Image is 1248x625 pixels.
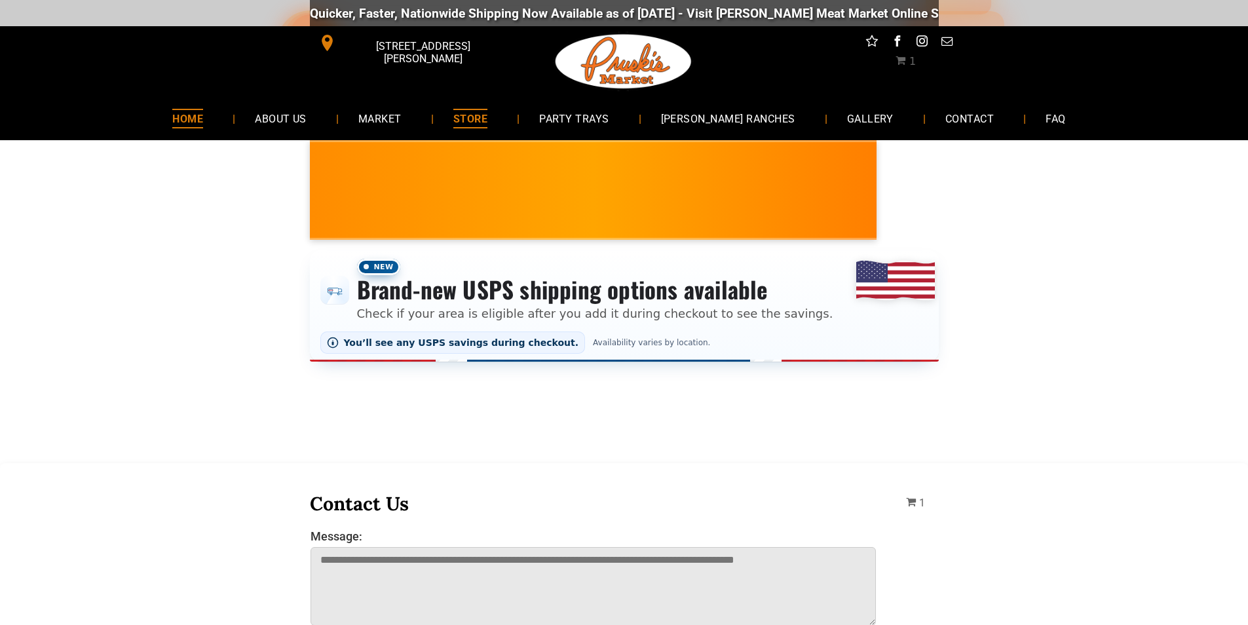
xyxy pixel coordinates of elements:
a: FAQ [1026,101,1085,136]
a: instagram [913,33,930,53]
a: Social network [863,33,880,53]
a: [PERSON_NAME] RANCHES [641,101,815,136]
span: 1 [909,55,916,67]
a: MARKET [339,101,421,136]
div: Shipping options announcement [310,250,939,362]
span: HOME [172,109,203,128]
a: GALLERY [827,101,913,136]
label: Message: [311,529,877,543]
span: You’ll see any USPS savings during checkout. [344,337,579,348]
h3: Contact Us [310,491,877,516]
a: [STREET_ADDRESS][PERSON_NAME] [310,33,510,53]
div: Quicker, Faster, Nationwide Shipping Now Available as of [DATE] - Visit [PERSON_NAME] Meat Market... [309,6,1102,21]
span: [PERSON_NAME] MARKET [875,199,1133,220]
a: email [938,33,955,53]
span: [STREET_ADDRESS][PERSON_NAME] [338,33,507,71]
a: CONTACT [926,101,1013,136]
a: PARTY TRAYS [520,101,628,136]
a: ABOUT US [235,101,326,136]
a: STORE [434,101,507,136]
span: Availability varies by location. [590,338,713,347]
p: Check if your area is eligible after you add it during checkout to see the savings. [357,305,833,322]
a: HOME [153,101,223,136]
a: facebook [888,33,905,53]
img: Pruski-s+Market+HQ+Logo2-1920w.png [553,26,694,97]
h3: Brand-new USPS shipping options available [357,275,833,304]
span: New [357,259,400,275]
span: 1 [919,497,925,509]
